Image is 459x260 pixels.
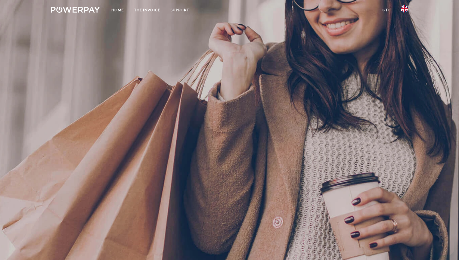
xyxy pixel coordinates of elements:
a: Home [106,5,129,15]
a: Support [165,5,194,15]
img: logo-powerpay-white.svg [51,7,100,13]
a: GTC [377,5,396,15]
a: THE INVOICE [129,5,165,15]
iframe: Knop om het berichtenvenster te openen [435,236,454,255]
img: en [401,5,408,12]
